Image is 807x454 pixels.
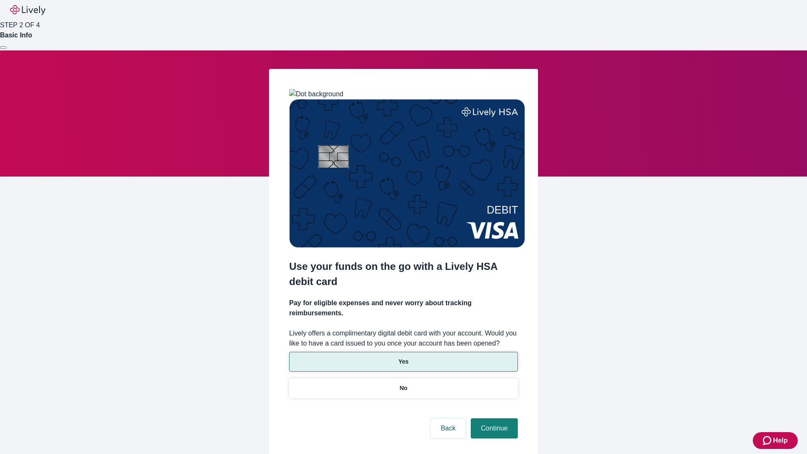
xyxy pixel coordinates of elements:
[398,357,409,366] p: Yes
[289,89,343,99] img: Dot background
[430,418,466,438] button: Back
[289,352,518,372] button: Yes
[763,436,773,446] svg: Zendesk support icon
[400,384,408,393] p: No
[289,378,518,398] button: No
[289,99,525,248] img: Debit card
[289,328,518,348] label: Lively offers a complimentary digital debit card with your account. Would you like to have a card...
[773,436,788,446] span: Help
[10,5,45,15] img: Lively
[289,259,518,289] h2: Use your funds on the go with a Lively HSA debit card
[753,432,798,449] button: Zendesk support iconHelp
[471,418,518,438] button: Continue
[289,298,518,318] h4: Pay for eligible expenses and never worry about tracking reimbursements.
